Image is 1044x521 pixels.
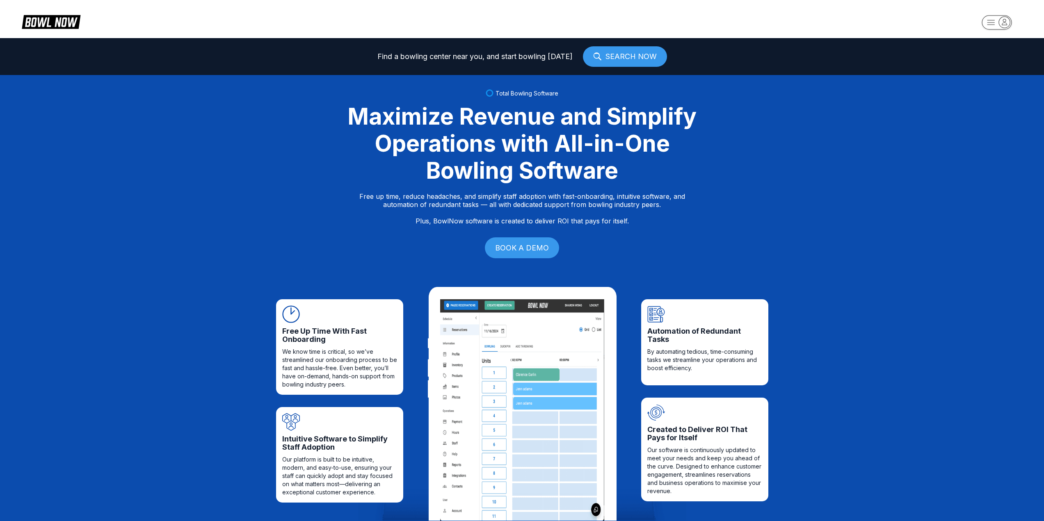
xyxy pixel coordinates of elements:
p: Free up time, reduce headaches, and simplify staff adoption with fast-onboarding, intuitive softw... [359,192,685,225]
img: iPad frame [428,287,617,521]
img: Content image [440,299,604,521]
span: By automating tedious, time-consuming tasks we streamline your operations and boost efficiency. [647,348,762,372]
span: Intuitive Software to Simplify Staff Adoption [282,435,397,451]
span: Free Up Time With Fast Onboarding [282,327,397,344]
span: Created to Deliver ROI That Pays for Itself [647,425,762,442]
span: Automation of Redundant Tasks [647,327,762,344]
span: We know time is critical, so we’ve streamlined our onboarding process to be fast and hassle-free.... [282,348,397,389]
span: Our platform is built to be intuitive, modern, and easy-to-use, ensuring your staff can quickly a... [282,455,397,496]
span: Total Bowling Software [496,90,558,97]
span: Find a bowling center near you, and start bowling [DATE] [377,52,573,61]
a: SEARCH NOW [583,46,667,67]
a: BOOK A DEMO [485,237,559,258]
span: Our software is continuously updated to meet your needs and keep you ahead of the curve. Designed... [647,446,762,495]
div: Maximize Revenue and Simplify Operations with All-in-One Bowling Software [338,103,707,184]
